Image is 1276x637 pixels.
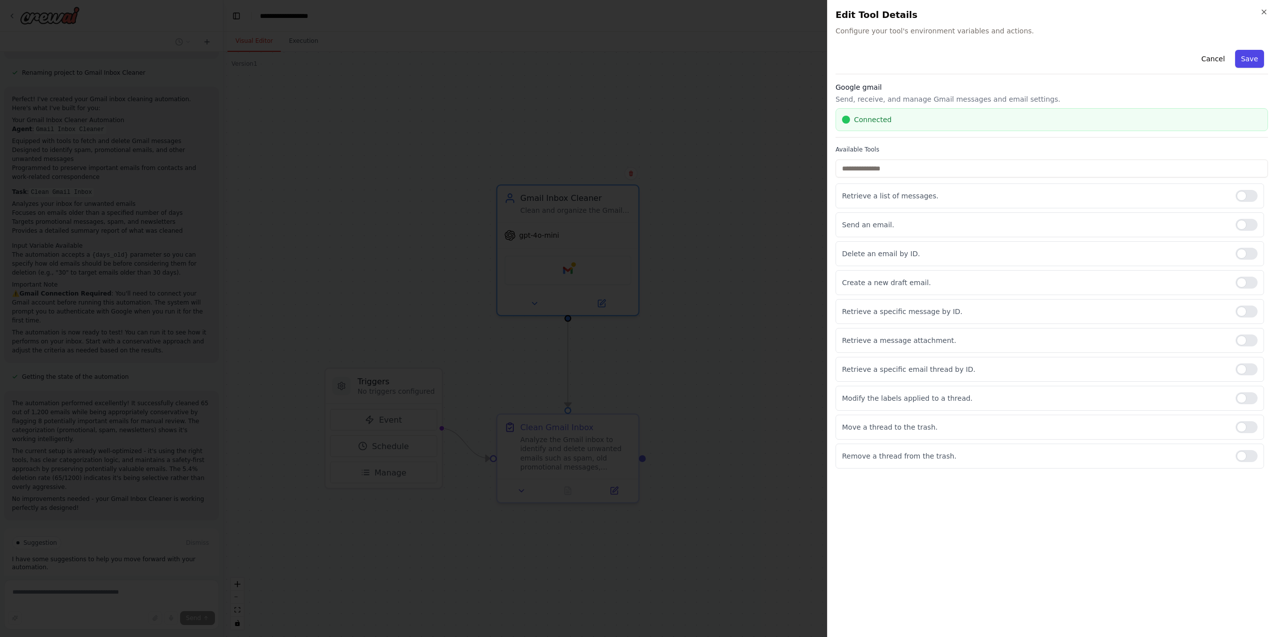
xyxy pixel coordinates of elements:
[842,307,1228,317] p: Retrieve a specific message by ID.
[1235,50,1264,68] button: Save
[842,422,1228,432] p: Move a thread to the trash.
[836,8,1268,22] h2: Edit Tool Details
[854,115,891,125] span: Connected
[836,26,1268,36] span: Configure your tool's environment variables and actions.
[836,82,1268,92] h3: Google gmail
[842,364,1228,374] p: Retrieve a specific email thread by ID.
[842,451,1228,461] p: Remove a thread from the trash.
[836,94,1268,104] p: Send, receive, and manage Gmail messages and email settings.
[842,191,1228,201] p: Retrieve a list of messages.
[842,335,1228,345] p: Retrieve a message attachment.
[1195,50,1231,68] button: Cancel
[842,278,1228,288] p: Create a new draft email.
[842,220,1228,230] p: Send an email.
[842,393,1228,403] p: Modify the labels applied to a thread.
[842,249,1228,259] p: Delete an email by ID.
[836,146,1268,154] label: Available Tools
